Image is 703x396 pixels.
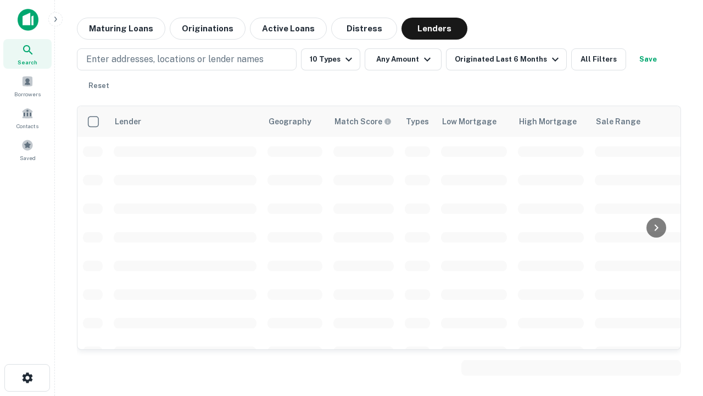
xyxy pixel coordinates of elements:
div: Sale Range [596,115,640,128]
div: High Mortgage [519,115,577,128]
button: All Filters [571,48,626,70]
span: Search [18,58,37,67]
button: Save your search to get updates of matches that match your search criteria. [631,48,666,70]
div: Geography [269,115,311,128]
button: Originated Last 6 Months [446,48,567,70]
button: Distress [331,18,397,40]
a: Search [3,39,52,69]
h6: Match Score [334,116,389,128]
th: High Mortgage [512,106,589,137]
div: Lender [115,115,141,128]
th: Geography [262,106,328,137]
th: Capitalize uses an advanced AI algorithm to match your search with the best lender. The match sco... [328,106,399,137]
div: Low Mortgage [442,115,496,128]
button: Enter addresses, locations or lender names [77,48,297,70]
button: Lenders [401,18,467,40]
span: Contacts [16,122,38,130]
button: Maturing Loans [77,18,165,40]
button: Reset [81,75,116,97]
a: Borrowers [3,71,52,101]
div: Types [406,115,429,128]
button: Active Loans [250,18,327,40]
a: Saved [3,135,52,164]
iframe: Chat Widget [648,308,703,361]
img: capitalize-icon.png [18,9,38,31]
button: 10 Types [301,48,360,70]
p: Enter addresses, locations or lender names [86,53,264,66]
div: Capitalize uses an advanced AI algorithm to match your search with the best lender. The match sco... [334,116,392,128]
th: Lender [108,106,262,137]
th: Sale Range [589,106,688,137]
th: Types [399,106,436,137]
th: Low Mortgage [436,106,512,137]
a: Contacts [3,103,52,133]
span: Saved [20,153,36,162]
span: Borrowers [14,90,41,98]
div: Originated Last 6 Months [455,53,562,66]
button: Originations [170,18,246,40]
button: Any Amount [365,48,442,70]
